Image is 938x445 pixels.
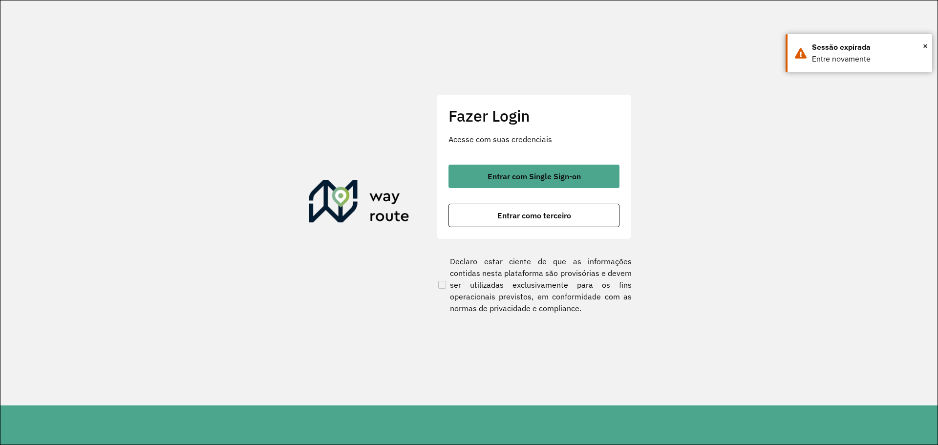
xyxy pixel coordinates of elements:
font: Sessão expirada [812,43,871,51]
button: botão [448,204,619,227]
font: × [923,41,928,51]
img: Roteirizador AmbevTech [309,180,409,227]
font: Entre novamente [812,55,871,63]
button: botão [448,165,619,188]
font: Entrar com Single Sign-on [488,171,581,181]
font: Declaro estar ciente de que as informações contidas nesta plataforma são provisórias e devem ser ... [450,256,632,313]
font: Entrar como terceiro [497,211,571,220]
button: Fechar [923,39,928,53]
div: Sessão expirada [812,42,925,53]
font: Fazer Login [448,106,530,126]
font: Acesse com suas credenciais [448,134,552,144]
